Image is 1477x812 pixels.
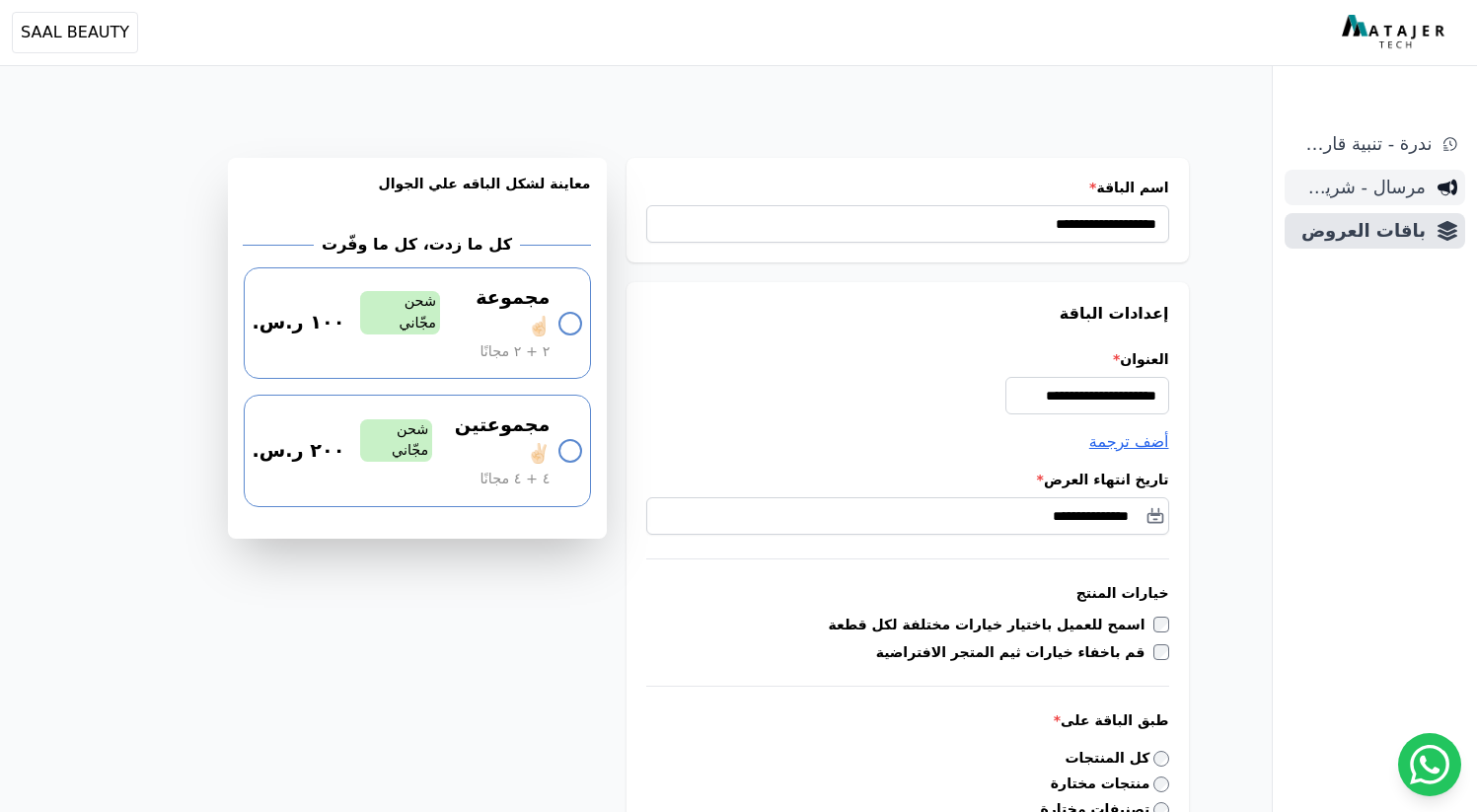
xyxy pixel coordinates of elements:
label: كل المنتجات [1066,748,1169,769]
span: SAAL BEAUTY [21,21,129,44]
span: ١٠٠ ر.س. [253,309,345,337]
label: قم باخفاء خيارات ثيم المتجر الافتراضية [876,642,1153,662]
button: SAAL BEAUTY [12,12,138,53]
button: أضف ترجمة [1089,430,1169,454]
span: ندرة - تنبية قارب علي النفاذ [1292,130,1432,158]
span: ٢٠٠ ر.س. [253,437,345,466]
label: منتجات مختارة [1051,774,1169,794]
span: شحن مجّاني [360,419,432,462]
span: مجموعتين ✌🏻 [440,411,550,469]
label: طبق الباقة على [646,710,1169,730]
h3: إعدادات الباقة [646,302,1169,326]
span: مجموعة ☝🏻 [448,284,551,341]
span: ٢ + ٢ مجانًا [480,341,550,363]
input: منتجات مختارة [1153,776,1169,792]
label: اسم الباقة [646,178,1169,197]
label: تاريخ انتهاء العرض [646,470,1169,489]
h2: كل ما زدت، كل ما وفّرت [322,233,512,257]
img: MatajerTech Logo [1342,15,1449,50]
label: اسمح للعميل باختيار خيارات مختلفة لكل قطعة [829,615,1153,634]
label: العنوان [646,349,1169,369]
span: أضف ترجمة [1089,432,1169,451]
h3: خيارات المنتج [646,583,1169,603]
span: مرسال - شريط دعاية [1292,174,1426,201]
span: ٤ + ٤ مجانًا [480,469,550,490]
h3: معاينة لشكل الباقه علي الجوال [244,174,591,217]
span: باقات العروض [1292,217,1426,245]
span: شحن مجّاني [360,291,440,333]
input: كل المنتجات [1153,751,1169,767]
